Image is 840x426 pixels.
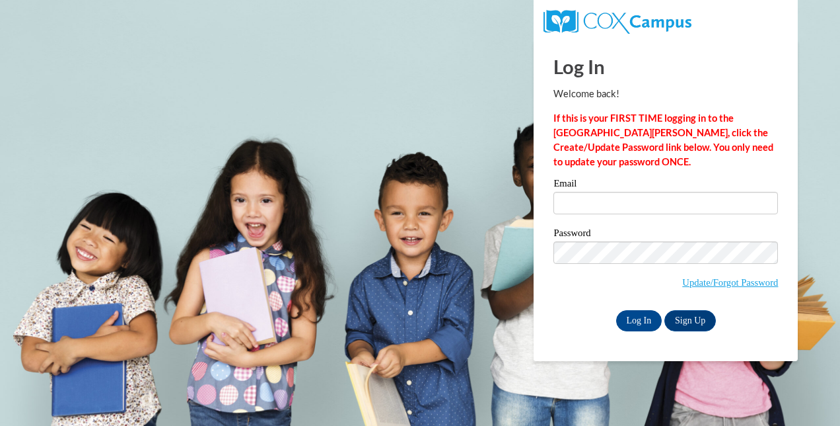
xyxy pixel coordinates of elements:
h1: Log In [553,53,778,80]
img: COX Campus [543,10,691,34]
label: Password [553,228,778,241]
strong: If this is your FIRST TIME logging in to the [GEOGRAPHIC_DATA][PERSON_NAME], click the Create/Upd... [553,112,773,167]
a: COX Campus [543,15,691,26]
a: Update/Forgot Password [682,277,778,288]
a: Sign Up [664,310,716,331]
input: Log In [616,310,662,331]
label: Email [553,179,778,192]
p: Welcome back! [553,87,778,101]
